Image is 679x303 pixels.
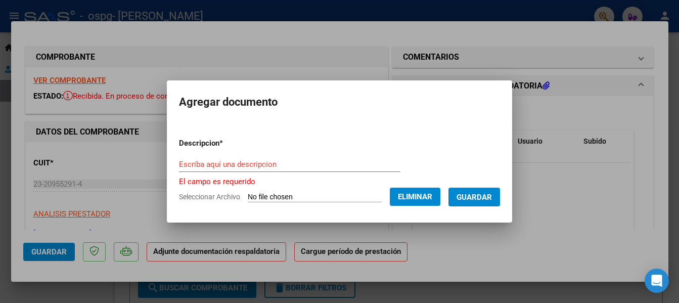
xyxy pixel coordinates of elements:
[645,269,669,293] div: Open Intercom Messenger
[457,193,492,202] span: Guardar
[179,138,276,149] p: Descripcion
[398,192,432,201] span: Eliminar
[448,188,500,206] button: Guardar
[179,193,240,201] span: Seleccionar Archivo
[179,93,500,112] h2: Agregar documento
[390,188,440,206] button: Eliminar
[179,176,500,188] p: El campo es requerido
